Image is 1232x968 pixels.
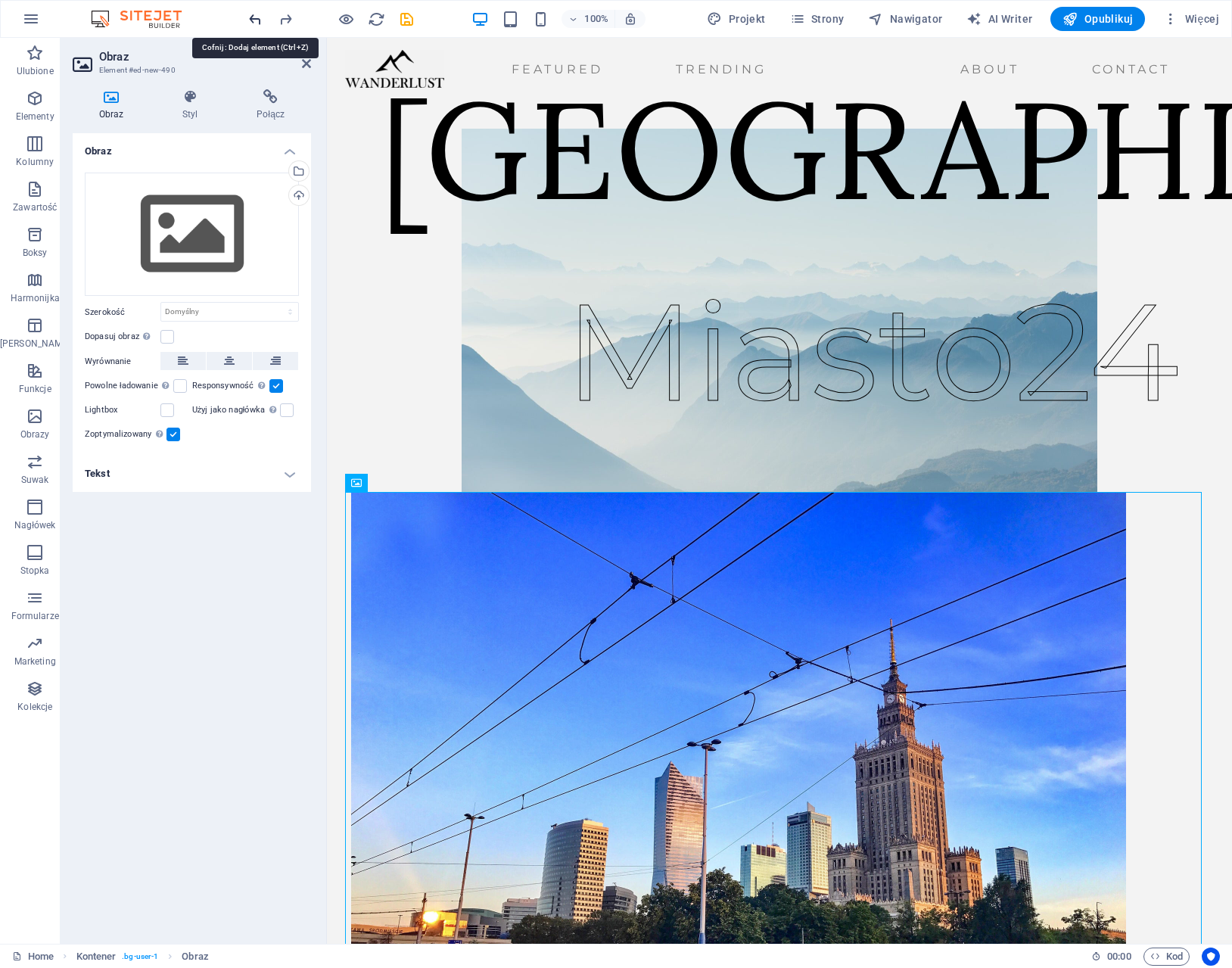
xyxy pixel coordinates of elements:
[1062,11,1133,26] span: Opublikuj
[85,328,160,346] label: Dopasuj obraz
[1150,948,1183,966] span: Kod
[85,353,160,371] label: Wyrównanie
[85,308,160,316] label: Szerokość
[230,89,311,121] h4: Połącz
[1202,948,1220,966] button: Usercentrics
[85,425,166,444] label: Zoptymalizowany
[14,519,56,531] p: Nagłówek
[73,89,156,121] h4: Obraz
[707,11,765,26] span: Projekt
[960,7,1038,31] button: AI Writer
[23,247,48,259] p: Boksy
[562,10,615,28] button: 100%
[73,456,311,492] h4: Tekst
[1107,948,1131,966] span: 00 00
[368,11,385,28] i: Przeładuj stronę
[868,11,942,26] span: Nawigator
[397,10,415,28] button: save
[13,201,57,213] p: Zawartość
[99,64,281,77] h3: Element #ed-new-490
[73,133,311,160] h4: Obraz
[192,401,281,419] label: Użyj jako nagłówka
[85,377,173,395] label: Powolne ładowanie
[85,173,299,297] div: Wybierz pliki z menedżera plików, zdjęć stockowych lub prześlij plik(i)
[12,948,54,966] a: Kliknij, aby anulować zaznaczenie. Kliknij dwukrotnie, aby otworzyć Strony
[17,701,52,713] p: Kolekcje
[85,401,160,419] label: Lightbox
[14,655,56,668] p: Marketing
[367,10,385,28] button: reload
[11,292,60,304] p: Harmonijka
[16,156,54,168] p: Kolumny
[17,65,54,77] p: Ulubione
[16,110,54,123] p: Elementy
[1143,948,1190,966] button: Kod
[19,383,51,395] p: Funkcje
[398,11,415,28] i: Zapisz (Ctrl+S)
[862,7,948,31] button: Nawigator
[76,948,209,966] nav: breadcrumb
[1157,7,1225,31] button: Więcej
[276,10,294,28] button: redo
[790,11,845,26] span: Strony
[337,10,355,28] button: Kliknij tutaj, aby wyjść z trybu podglądu i kontynuować edycję
[99,50,311,64] h2: Obraz
[966,11,1032,26] span: AI Writer
[76,948,117,966] span: Kliknij, aby zaznaczyć. Kliknij dwukrotnie, aby edytować
[1163,11,1219,26] span: Więcej
[701,7,771,31] button: Projekt
[277,11,294,28] i: Ponów: Zmień obraz (Ctrl+Y, ⌘+Y)
[87,10,201,28] img: Editor Logo
[1050,7,1145,31] button: Opublikuj
[182,948,208,966] span: Kliknij, aby zaznaczyć. Kliknij dwukrotnie, aby edytować
[122,948,158,966] span: . bg-user-1
[20,428,50,440] p: Obrazy
[701,7,771,31] div: Projekt (Ctrl+Alt+Y)
[584,10,608,28] h6: 100%
[11,610,59,622] p: Formularze
[246,10,264,28] button: undo
[192,377,269,395] label: Responsywność
[21,474,49,486] p: Suwak
[156,89,230,121] h4: Styl
[1118,951,1120,962] span: :
[1091,948,1131,966] h6: Czas sesji
[20,565,50,577] p: Stopka
[784,7,851,31] button: Strony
